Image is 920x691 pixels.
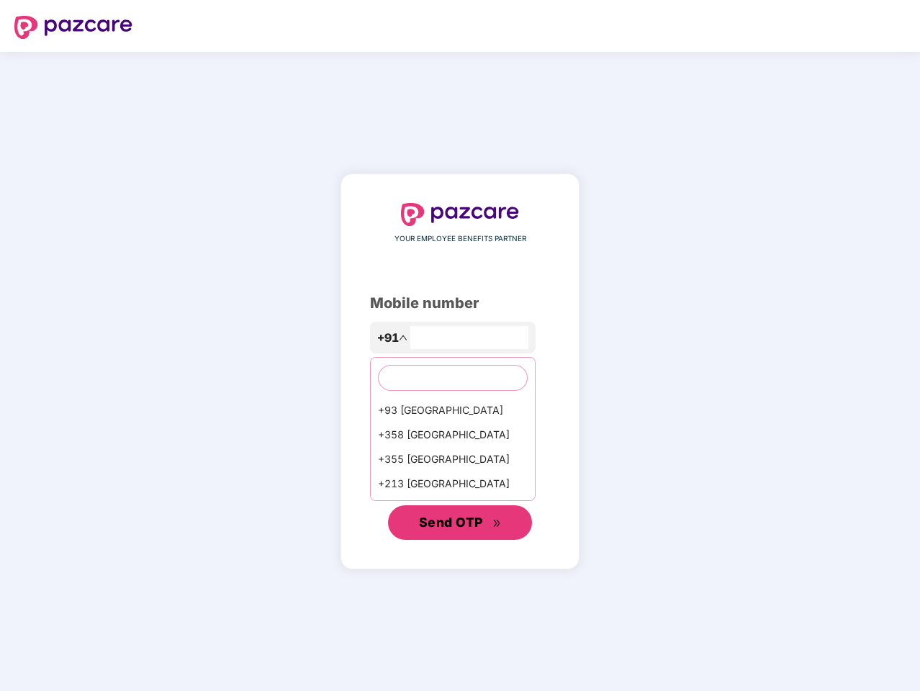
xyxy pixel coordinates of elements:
div: +93 [GEOGRAPHIC_DATA] [371,398,535,423]
img: logo [14,16,132,39]
span: YOUR EMPLOYEE BENEFITS PARTNER [394,233,526,245]
img: logo [401,203,519,226]
button: Send OTPdouble-right [388,505,532,540]
div: Mobile number [370,292,550,315]
span: Send OTP [419,515,483,530]
span: up [399,333,407,342]
div: +1684 AmericanSamoa [371,496,535,520]
div: +355 [GEOGRAPHIC_DATA] [371,447,535,471]
span: +91 [377,329,399,347]
div: +358 [GEOGRAPHIC_DATA] [371,423,535,447]
span: double-right [492,519,502,528]
div: +213 [GEOGRAPHIC_DATA] [371,471,535,496]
